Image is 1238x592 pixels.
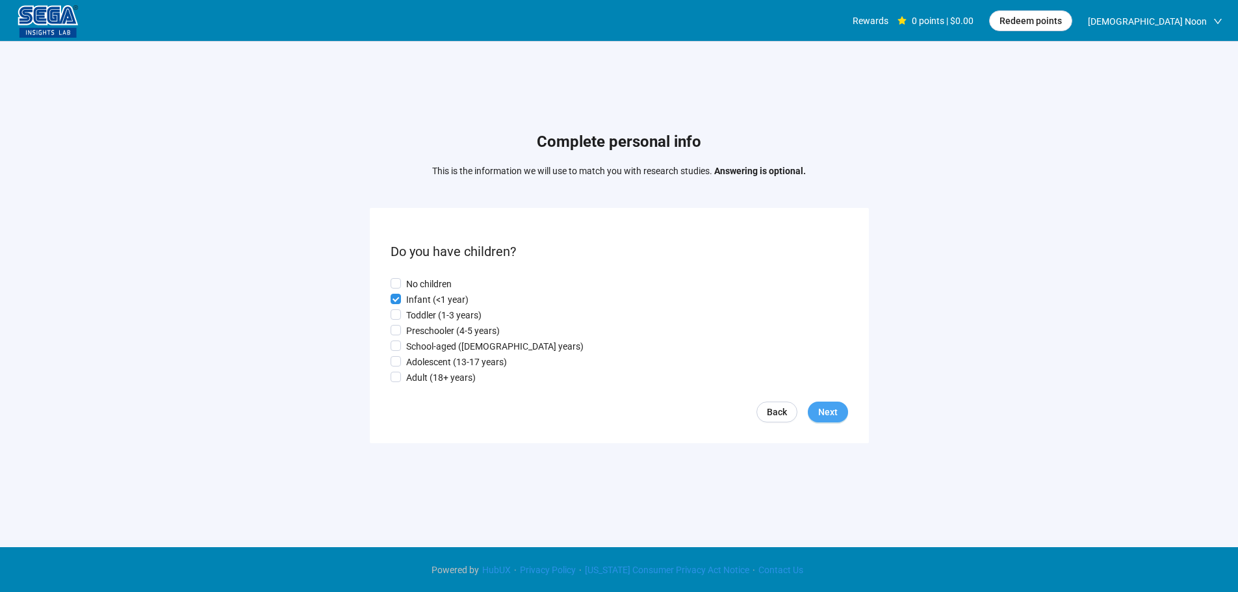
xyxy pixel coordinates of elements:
[755,565,806,575] a: Contact Us
[432,563,806,577] div: · · ·
[406,292,469,307] p: Infant (<1 year)
[517,565,579,575] a: Privacy Policy
[432,164,806,178] p: This is the information we will use to match you with research studies.
[714,166,806,176] strong: Answering is optional.
[582,565,753,575] a: [US_STATE] Consumer Privacy Act Notice
[818,405,838,419] span: Next
[391,242,848,262] p: Do you have children?
[989,10,1072,31] button: Redeem points
[406,277,452,291] p: No children
[1088,1,1207,42] span: [DEMOGRAPHIC_DATA] Noon
[406,308,482,322] p: Toddler (1-3 years)
[406,370,476,385] p: Adult (18+ years)
[808,402,848,422] button: Next
[406,355,507,369] p: Adolescent (13-17 years)
[897,16,907,25] span: star
[406,324,500,338] p: Preschooler (4-5 years)
[432,130,806,155] h1: Complete personal info
[479,565,514,575] a: HubUX
[406,339,584,354] p: School-aged ([DEMOGRAPHIC_DATA] years)
[999,14,1062,28] span: Redeem points
[432,565,479,575] span: Powered by
[756,402,797,422] a: Back
[767,405,787,419] span: Back
[1213,17,1222,26] span: down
